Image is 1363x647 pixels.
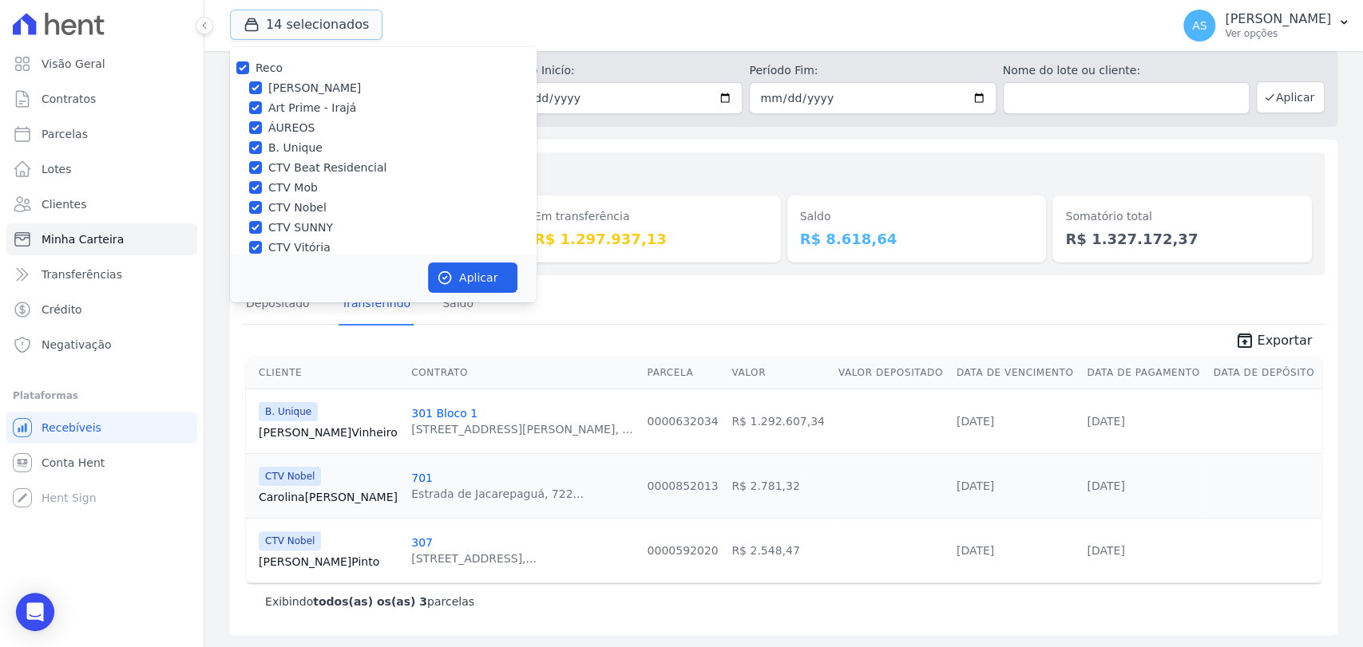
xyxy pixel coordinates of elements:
[411,550,537,566] div: [STREET_ADDRESS],...
[42,231,124,247] span: Minha Carteira
[268,199,327,216] label: CTV Nobel
[1207,357,1321,389] th: Data de Depósito
[1003,62,1250,79] label: Nome do lote ou cliente:
[1225,27,1331,40] p: Ver opções
[411,486,584,502] div: Estrada de Jacarepaguá, 722...
[13,386,191,405] div: Plataformas
[832,357,950,389] th: Valor Depositado
[957,415,994,428] a: [DATE]
[648,544,719,557] a: 0000592020
[1171,3,1363,48] button: AS [PERSON_NAME] Ver opções
[259,531,321,550] span: CTV Nobel
[6,153,197,185] a: Lotes
[749,62,996,79] label: Período Fim:
[6,412,197,444] a: Recebíveis
[339,284,414,325] a: Transferindo
[6,223,197,255] a: Minha Carteira
[648,415,719,428] a: 0000632034
[6,188,197,220] a: Clientes
[6,329,197,361] a: Negativação
[1256,81,1325,113] button: Aplicar
[1087,415,1124,428] a: [DATE]
[1222,331,1325,353] a: unarchive Exportar
[42,161,72,177] span: Lotes
[268,180,318,196] label: CTV Mob
[6,447,197,479] a: Conta Hent
[1192,20,1206,31] span: AS
[641,357,726,389] th: Parcela
[411,471,433,484] a: 701
[42,266,122,282] span: Transferências
[265,594,474,610] p: Exibindo parcelas
[496,62,743,79] label: Período Inicío:
[42,455,105,471] span: Conta Hent
[1225,11,1331,27] p: [PERSON_NAME]
[950,357,1081,389] th: Data de Vencimento
[411,536,433,549] a: 307
[243,284,313,325] a: Depositado
[534,208,768,225] dt: Em transferência
[42,56,105,72] span: Visão Geral
[16,593,54,631] div: Open Intercom Messenger
[725,518,831,582] td: R$ 2.548,47
[42,196,86,212] span: Clientes
[439,284,477,325] a: Saldo
[1087,544,1124,557] a: [DATE]
[42,420,101,436] span: Recebíveis
[42,337,112,353] span: Negativação
[1234,331,1254,350] i: unarchive
[1065,228,1299,250] dd: R$ 1.327.172,37
[42,91,96,107] span: Contratos
[6,258,197,290] a: Transferências
[259,467,321,486] span: CTV Nobel
[411,407,477,420] a: 301 Bloco 1
[534,228,768,250] dd: R$ 1.297.937,13
[428,262,517,293] button: Aplicar
[1257,331,1312,350] span: Exportar
[1080,357,1206,389] th: Data de Pagamento
[725,389,831,453] td: R$ 1.292.607,34
[268,219,333,236] label: CTV SUNNY
[411,421,632,437] div: [STREET_ADDRESS][PERSON_NAME], ...
[268,160,386,176] label: CTV Beat Residencial
[6,48,197,80] a: Visão Geral
[800,208,1034,225] dt: Saldo
[648,479,719,492] a: 0000852013
[6,118,197,150] a: Parcelas
[259,489,398,505] a: Carolina[PERSON_NAME]
[957,544,994,557] a: [DATE]
[1087,479,1124,492] a: [DATE]
[256,61,283,74] label: Reco
[1065,208,1299,225] dt: Somatório total
[313,595,427,608] b: todos(as) os(as) 3
[405,357,640,389] th: Contrato
[725,357,831,389] th: Valor
[268,120,315,136] label: ÁUREOS
[42,302,82,318] span: Crédito
[259,554,398,570] a: [PERSON_NAME]Pinto
[42,126,88,142] span: Parcelas
[725,453,831,518] td: R$ 2.781,32
[6,294,197,325] a: Crédito
[268,100,356,116] label: Art Prime - Irajá
[246,357,405,389] th: Cliente
[6,83,197,115] a: Contratos
[268,140,323,156] label: B. Unique
[268,239,331,256] label: CTV Vitória
[259,424,398,440] a: [PERSON_NAME]Vinheiro
[259,402,318,421] span: B. Unique
[957,479,994,492] a: [DATE]
[800,228,1034,250] dd: R$ 8.618,64
[268,80,361,97] label: [PERSON_NAME]
[230,10,382,40] button: 14 selecionados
